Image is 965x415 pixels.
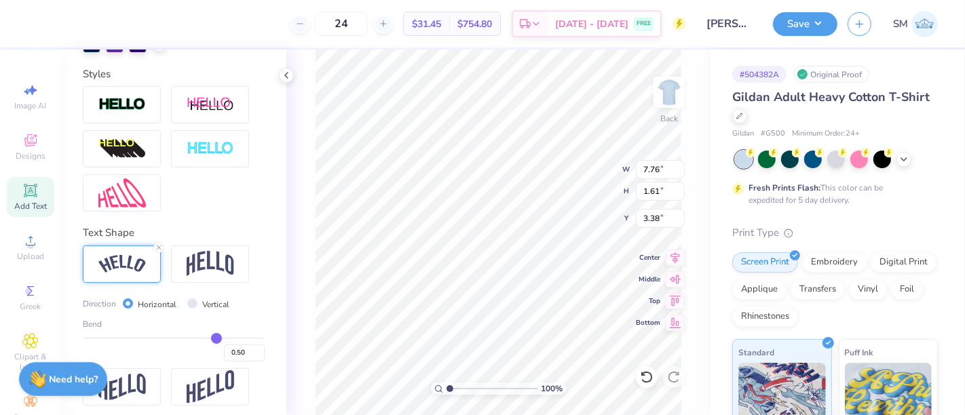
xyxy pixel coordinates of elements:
[555,17,628,31] span: [DATE] - [DATE]
[871,252,936,273] div: Digital Print
[773,12,837,36] button: Save
[732,89,930,105] span: Gildan Adult Heavy Cotton T-Shirt
[792,128,860,140] span: Minimum Order: 24 +
[15,100,47,111] span: Image AI
[17,251,44,262] span: Upload
[732,128,754,140] span: Gildan
[83,66,265,82] div: Styles
[845,345,873,359] span: Puff Ink
[412,17,441,31] span: $31.45
[738,345,774,359] span: Standard
[457,17,492,31] span: $754.80
[893,16,908,32] span: SM
[732,225,938,241] div: Print Type
[749,182,915,206] div: This color can be expedited for 5 day delivery.
[636,253,660,262] span: Center
[660,113,678,125] div: Back
[83,225,265,241] div: Text Shape
[98,178,146,207] img: Free Distort
[187,96,234,113] img: Shadow
[696,10,763,37] input: Untitled Design
[732,279,787,300] div: Applique
[761,128,785,140] span: # G500
[893,11,938,37] a: SM
[14,201,47,212] span: Add Text
[911,11,938,37] img: Shruthi Mohan
[98,138,146,160] img: 3d Illusion
[7,351,54,373] span: Clipart & logos
[98,97,146,113] img: Stroke
[793,66,869,83] div: Original Proof
[732,252,798,273] div: Screen Print
[636,318,660,328] span: Bottom
[50,373,98,386] strong: Need help?
[187,141,234,157] img: Negative Space
[83,318,102,330] span: Bend
[542,382,563,395] span: 100 %
[636,296,660,306] span: Top
[98,255,146,273] img: Arc
[636,275,660,284] span: Middle
[891,279,923,300] div: Foil
[315,12,368,36] input: – –
[187,370,234,403] img: Rise
[83,298,116,310] span: Direction
[749,182,820,193] strong: Fresh Prints Flash:
[16,151,45,161] span: Designs
[791,279,845,300] div: Transfers
[732,307,798,327] div: Rhinestones
[802,252,867,273] div: Embroidery
[138,298,177,311] label: Horizontal
[202,298,229,311] label: Vertical
[849,279,887,300] div: Vinyl
[20,301,41,312] span: Greek
[732,66,787,83] div: # 504382A
[98,374,146,400] img: Flag
[656,79,683,106] img: Back
[187,251,234,277] img: Arch
[637,19,651,28] span: FREE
